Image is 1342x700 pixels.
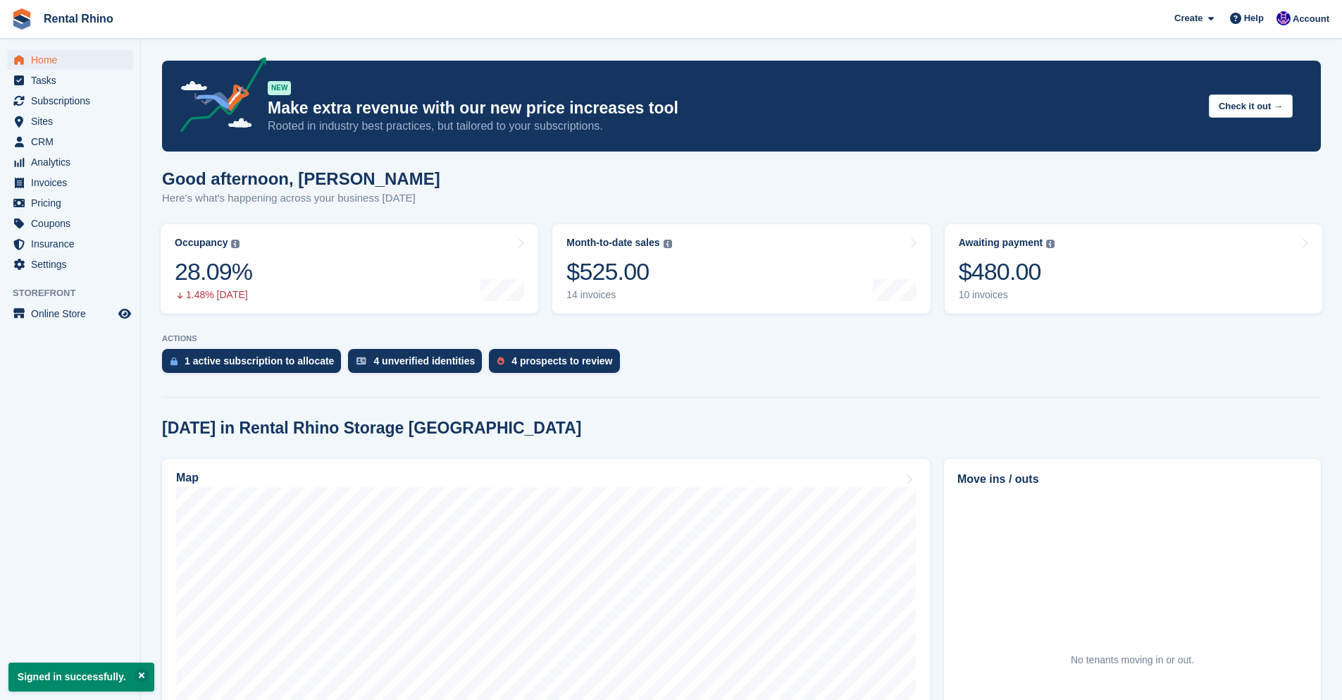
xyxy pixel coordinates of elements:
a: Rental Rhino [38,7,119,30]
span: Tasks [31,70,116,90]
p: Signed in successfully. [8,663,154,692]
a: menu [7,70,133,90]
a: menu [7,173,133,192]
a: menu [7,214,133,233]
a: 4 prospects to review [489,349,626,380]
h1: Good afternoon, [PERSON_NAME] [162,169,440,188]
a: menu [7,132,133,152]
span: Coupons [31,214,116,233]
span: Online Store [31,304,116,324]
a: menu [7,50,133,70]
p: Here's what's happening across your business [DATE] [162,190,440,207]
span: Home [31,50,116,70]
button: Check it out → [1209,94,1293,118]
div: 1.48% [DATE] [175,289,252,301]
a: menu [7,304,133,324]
h2: Move ins / outs [957,471,1307,488]
img: active_subscription_to_allocate_icon-d502201f5373d7db506a760aba3b589e785aa758c864c3986d89f69b8ff3... [170,357,178,366]
span: Analytics [31,152,116,172]
a: 1 active subscription to allocate [162,349,348,380]
img: prospect-51fa495bee0391a8d652442698ab0144808aea92771e9ea1ae160a38d050c398.svg [497,357,504,365]
span: Pricing [31,193,116,213]
a: menu [7,193,133,213]
a: Awaiting payment $480.00 10 invoices [945,224,1322,314]
div: Month-to-date sales [566,237,659,249]
a: 4 unverified identities [348,349,489,380]
img: icon-info-grey-7440780725fd019a000dd9b08b2336e03edf1995a4989e88bcd33f0948082b44.svg [1046,240,1055,248]
span: Settings [31,254,116,274]
span: Help [1244,11,1264,25]
p: Rooted in industry best practices, but tailored to your subscriptions. [268,118,1198,134]
div: Occupancy [175,237,228,249]
a: Month-to-date sales $525.00 14 invoices [552,224,930,314]
a: menu [7,111,133,131]
span: Create [1174,11,1203,25]
img: stora-icon-8386f47178a22dfd0bd8f6a31ec36ba5ce8667c1dd55bd0f319d3a0aa187defe.svg [11,8,32,30]
div: $480.00 [959,257,1055,286]
div: NEW [268,81,291,95]
img: icon-info-grey-7440780725fd019a000dd9b08b2336e03edf1995a4989e88bcd33f0948082b44.svg [231,240,240,248]
div: Awaiting payment [959,237,1043,249]
p: ACTIONS [162,334,1321,343]
span: Invoices [31,173,116,192]
div: 4 unverified identities [373,355,475,367]
div: 1 active subscription to allocate [185,355,334,367]
a: Preview store [116,305,133,322]
span: Insurance [31,234,116,254]
div: 4 prospects to review [511,355,612,367]
img: price-adjustments-announcement-icon-8257ccfd72463d97f412b2fc003d46551f7dbcb40ab6d574587a9cd5c0d94... [168,57,267,137]
div: $525.00 [566,257,671,286]
div: 10 invoices [959,289,1055,301]
span: Subscriptions [31,91,116,111]
img: icon-info-grey-7440780725fd019a000dd9b08b2336e03edf1995a4989e88bcd33f0948082b44.svg [664,240,672,248]
span: CRM [31,132,116,152]
a: menu [7,152,133,172]
a: menu [7,254,133,274]
p: Make extra revenue with our new price increases tool [268,98,1198,118]
div: 28.09% [175,257,252,286]
img: Ari Kolas [1276,11,1291,25]
a: menu [7,234,133,254]
div: 14 invoices [566,289,671,301]
a: Occupancy 28.09% 1.48% [DATE] [161,224,538,314]
h2: Map [176,472,199,484]
span: Account [1293,12,1329,26]
a: menu [7,91,133,111]
div: No tenants moving in or out. [1071,653,1194,668]
h2: [DATE] in Rental Rhino Storage [GEOGRAPHIC_DATA] [162,419,581,438]
span: Storefront [13,286,140,300]
span: Sites [31,111,116,131]
img: verify_identity-adf6edd0f0f0b5bbfe63781bf79b02c33cf7c696d77639b501bdc392416b5a36.svg [356,357,366,365]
